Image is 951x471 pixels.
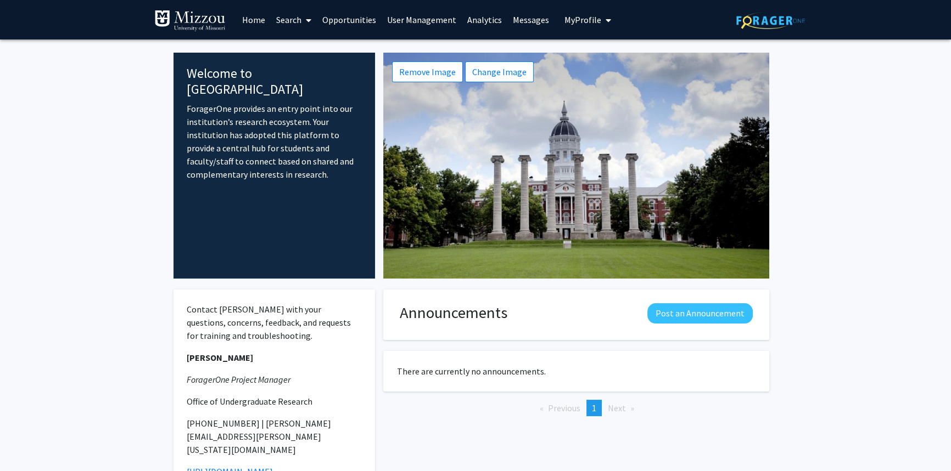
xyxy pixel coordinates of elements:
[592,402,596,413] span: 1
[237,1,271,39] a: Home
[187,303,362,342] p: Contact [PERSON_NAME] with your questions, concerns, feedback, and requests for training and trou...
[400,303,507,322] h1: Announcements
[462,1,507,39] a: Analytics
[187,395,362,408] p: Office of Undergraduate Research
[647,303,753,324] button: Post an Announcement
[397,365,756,378] p: There are currently no announcements.
[383,53,769,279] img: Cover Image
[507,1,555,39] a: Messages
[317,1,382,39] a: Opportunities
[187,352,253,363] strong: [PERSON_NAME]
[8,422,47,463] iframe: Chat
[271,1,317,39] a: Search
[608,402,626,413] span: Next
[154,10,226,32] img: University of Missouri Logo
[392,61,463,82] button: Remove Image
[465,61,534,82] button: Change Image
[736,12,805,29] img: ForagerOne Logo
[187,417,362,456] p: [PHONE_NUMBER] | [PERSON_NAME][EMAIL_ADDRESS][PERSON_NAME][US_STATE][DOMAIN_NAME]
[564,14,601,25] span: My Profile
[383,400,769,416] ul: Pagination
[382,1,462,39] a: User Management
[187,102,362,181] p: ForagerOne provides an entry point into our institution’s research ecosystem. Your institution ha...
[187,374,290,385] em: ForagerOne Project Manager
[187,66,362,98] h4: Welcome to [GEOGRAPHIC_DATA]
[548,402,580,413] span: Previous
